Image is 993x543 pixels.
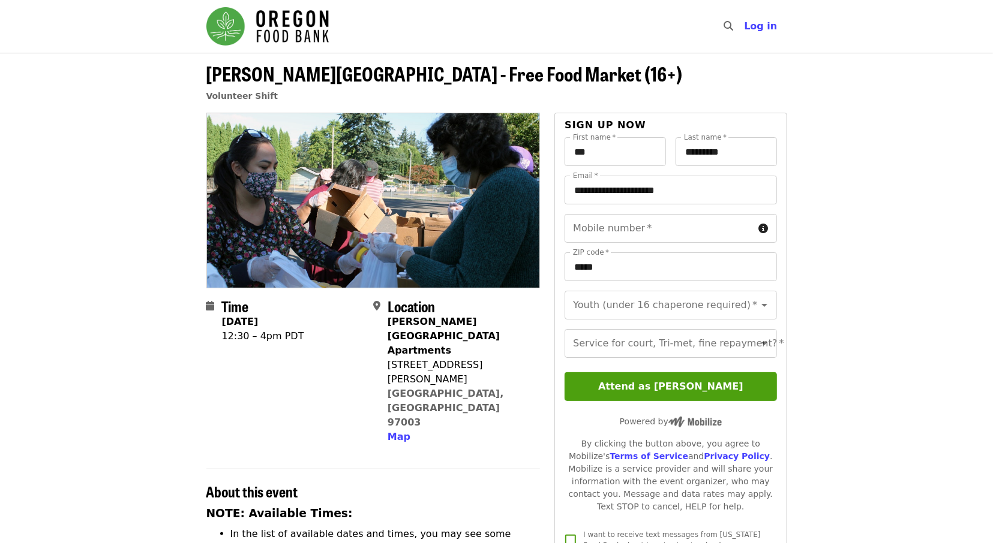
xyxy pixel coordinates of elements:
input: Mobile number [565,214,754,243]
span: Sign up now [565,119,646,131]
span: Powered by [620,417,722,426]
input: ZIP code [565,252,776,281]
i: calendar icon [206,300,215,312]
div: By clicking the button above, you agree to Mobilize's and . Mobilize is a service provider and wi... [565,438,776,513]
input: Last name [676,137,777,166]
a: Terms of Service [610,451,688,461]
a: [GEOGRAPHIC_DATA], [GEOGRAPHIC_DATA] 97003 [388,388,504,428]
input: First name [565,137,666,166]
label: Email [573,172,598,179]
span: [PERSON_NAME][GEOGRAPHIC_DATA] - Free Food Market (16+) [206,59,683,88]
img: Powered by Mobilize [668,417,722,427]
strong: [DATE] [222,316,259,327]
i: map-marker-alt icon [373,300,380,312]
button: Open [756,297,773,313]
img: Merlo Station - Free Food Market (16+) organized by Oregon Food Bank [207,113,540,287]
strong: NOTE: Available Times: [206,507,353,520]
span: Log in [744,20,777,32]
div: [STREET_ADDRESS][PERSON_NAME] [388,358,530,387]
i: circle-info icon [759,223,769,234]
span: Map [388,431,410,442]
span: Time [222,295,249,316]
strong: [PERSON_NAME][GEOGRAPHIC_DATA] Apartments [388,316,500,356]
button: Attend as [PERSON_NAME] [565,372,776,401]
label: ZIP code [573,249,609,256]
div: 12:30 – 4pm PDT [222,329,304,343]
span: Location [388,295,435,316]
span: About this event [206,481,298,502]
button: Log in [734,14,787,38]
label: Last name [684,134,727,141]
button: Map [388,430,410,444]
a: Volunteer Shift [206,91,278,101]
button: Open [756,335,773,352]
label: First name [573,134,616,141]
i: search icon [724,20,733,32]
input: Email [565,176,776,204]
a: Privacy Policy [704,451,770,461]
input: Search [740,12,750,41]
img: Oregon Food Bank - Home [206,7,329,46]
